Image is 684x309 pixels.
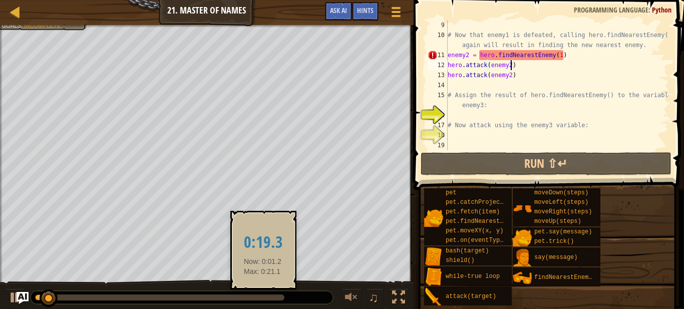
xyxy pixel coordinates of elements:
[652,5,671,15] span: Python
[428,70,448,80] div: 13
[357,6,374,15] span: Hints
[424,208,443,227] img: portrait.png
[513,248,532,267] img: portrait.png
[424,267,443,286] img: portrait.png
[384,2,409,26] button: Show game menu
[367,288,384,309] button: ♫
[446,293,496,300] span: attack(target)
[648,5,652,15] span: :
[574,5,648,15] span: Programming language
[421,152,671,175] button: Run ⇧↵
[446,208,500,215] span: pet.fetch(item)
[446,237,539,244] span: pet.on(eventType, handler)
[428,80,448,90] div: 14
[428,30,448,50] div: 10
[428,130,448,140] div: 18
[389,288,409,309] button: Toggle fullscreen
[17,292,29,304] button: Ask AI
[424,247,443,266] img: portrait.png
[534,238,574,245] span: pet.trick()
[446,273,500,280] span: while-true loop
[325,2,352,21] button: Ask AI
[428,50,448,60] div: 11
[330,6,347,15] span: Ask AI
[446,257,475,264] span: shield()
[446,199,539,206] span: pet.catchProjectile(arrow)
[534,218,581,225] span: moveUp(steps)
[369,290,379,305] span: ♫
[446,227,503,234] span: pet.moveXY(x, y)
[5,288,25,309] button: Ctrl + P: Play
[341,288,362,309] button: Adjust volume
[424,287,443,306] img: portrait.png
[237,219,290,281] div: Now: 0:01.2 Max: 0:21.1
[534,189,588,196] span: moveDown(steps)
[534,228,592,235] span: pet.say(message)
[244,234,283,251] h2: 0:19.3
[534,274,599,281] span: findNearestEnemy()
[428,60,448,70] div: 12
[446,218,543,225] span: pet.findNearestByType(type)
[534,254,577,261] span: say(message)
[513,199,532,218] img: portrait.png
[534,208,592,215] span: moveRight(steps)
[513,268,532,287] img: portrait.png
[428,110,448,120] div: 16
[428,20,448,30] div: 9
[534,199,588,206] span: moveLeft(steps)
[513,228,532,247] img: portrait.png
[446,189,457,196] span: pet
[446,247,489,254] span: bash(target)
[428,120,448,130] div: 17
[428,90,448,110] div: 15
[428,140,448,150] div: 19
